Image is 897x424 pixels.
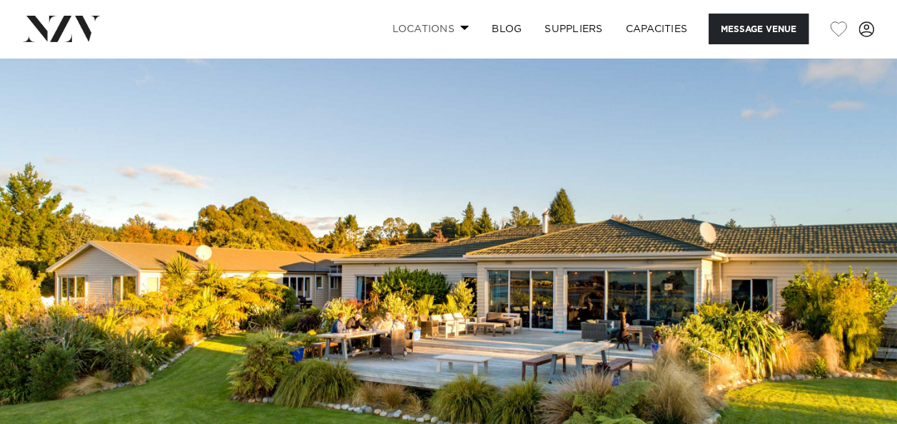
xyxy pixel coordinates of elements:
a: Locations [380,14,480,44]
a: Capacities [614,14,699,44]
a: BLOG [480,14,533,44]
button: Message Venue [709,14,809,44]
a: SUPPLIERS [533,14,614,44]
img: nzv-logo.png [23,16,101,41]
